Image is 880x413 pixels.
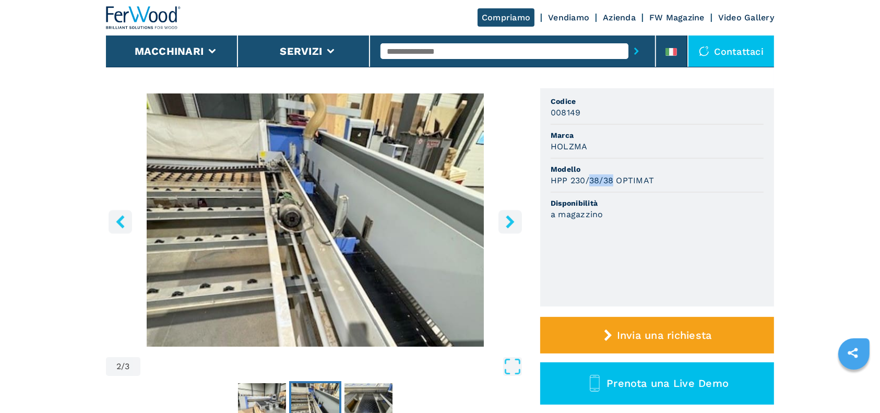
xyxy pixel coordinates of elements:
[628,39,645,63] button: submit-button
[106,93,525,347] div: Go to Slide 2
[106,93,525,347] img: Sezionatrice carico frontale HOLZMA HPP 230/38/38 OPTIMAT
[551,208,603,220] h3: a magazzino
[603,13,636,22] a: Azienda
[106,6,181,29] img: Ferwood
[143,357,522,376] button: Open Fullscreen
[540,362,774,405] button: Prenota una Live Demo
[836,366,872,405] iframe: Chat
[551,96,764,107] span: Codice
[551,130,764,140] span: Marca
[551,107,581,119] h3: 008149
[548,13,589,22] a: Vendiamo
[551,198,764,208] span: Disponibilità
[649,13,705,22] a: FW Magazine
[840,340,866,366] a: sharethis
[688,36,775,67] div: Contattaci
[718,13,774,22] a: Video Gallery
[498,210,522,233] button: right-button
[109,210,132,233] button: left-button
[121,362,125,371] span: /
[125,362,130,371] span: 3
[135,45,204,57] button: Macchinari
[540,317,774,353] button: Invia una richiesta
[699,46,709,56] img: Contattaci
[617,329,712,341] span: Invia una richiesta
[280,45,322,57] button: Servizi
[551,174,654,186] h3: HPP 230/38/38 OPTIMAT
[478,8,534,27] a: Compriamo
[607,377,729,390] span: Prenota una Live Demo
[551,164,764,174] span: Modello
[551,140,588,152] h3: HOLZMA
[116,362,121,371] span: 2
